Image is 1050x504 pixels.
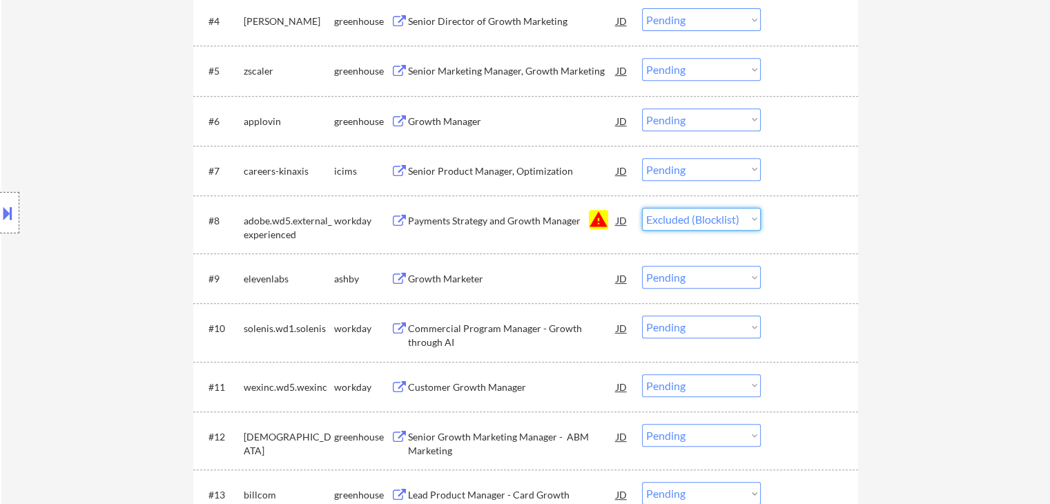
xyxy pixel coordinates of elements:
[208,380,233,394] div: #11
[334,430,391,444] div: greenhouse
[615,266,629,291] div: JD
[408,214,616,228] div: Payments Strategy and Growth Manager
[408,64,616,78] div: Senior Marketing Manager, Growth Marketing
[334,64,391,78] div: greenhouse
[244,322,334,336] div: solenis.wd1.solenis
[208,430,233,444] div: #12
[615,8,629,33] div: JD
[408,115,616,128] div: Growth Manager
[244,14,334,28] div: [PERSON_NAME]
[244,430,334,457] div: [DEMOGRAPHIC_DATA]
[615,108,629,133] div: JD
[615,208,629,233] div: JD
[408,488,616,502] div: Lead Product Manager - Card Growth
[334,214,391,228] div: workday
[244,488,334,502] div: billcom
[208,14,233,28] div: #4
[244,64,334,78] div: zscaler
[334,115,391,128] div: greenhouse
[244,115,334,128] div: applovin
[615,374,629,399] div: JD
[334,322,391,336] div: workday
[334,488,391,502] div: greenhouse
[615,158,629,183] div: JD
[408,272,616,286] div: Growth Marketer
[334,380,391,394] div: workday
[408,380,616,394] div: Customer Growth Manager
[244,164,334,178] div: careers-kinaxis
[408,164,616,178] div: Senior Product Manager, Optimization
[208,64,233,78] div: #5
[408,430,616,457] div: Senior Growth Marketing Manager - ABM Marketing
[334,14,391,28] div: greenhouse
[615,424,629,449] div: JD
[334,272,391,286] div: ashby
[589,210,608,229] button: warning
[334,164,391,178] div: icims
[408,14,616,28] div: Senior Director of Growth Marketing
[408,322,616,349] div: Commercial Program Manager - Growth through AI
[208,488,233,502] div: #13
[244,214,334,241] div: adobe.wd5.external_experienced
[615,316,629,340] div: JD
[615,58,629,83] div: JD
[244,272,334,286] div: elevenlabs
[244,380,334,394] div: wexinc.wd5.wexinc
